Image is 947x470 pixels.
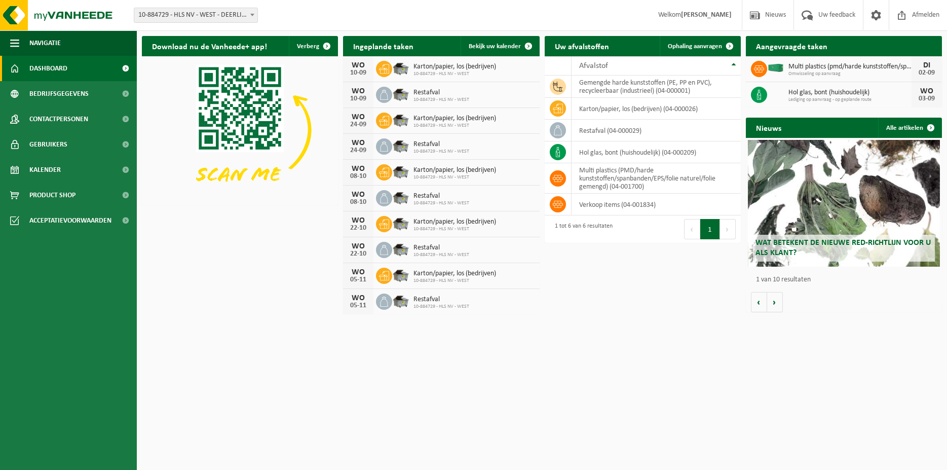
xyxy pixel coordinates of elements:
[392,266,409,283] img: WB-5000-GAL-GY-01
[572,141,741,163] td: hol glas, bont (huishoudelijk) (04-000209)
[572,98,741,120] td: karton/papier, los (bedrijven) (04-000026)
[392,137,409,154] img: WB-5000-GAL-GY-01
[413,166,496,174] span: Karton/papier, los (bedrijven)
[413,218,496,226] span: Karton/papier, los (bedrijven)
[413,270,496,278] span: Karton/papier, los (bedrijven)
[660,36,740,56] a: Ophaling aanvragen
[348,302,368,309] div: 05-11
[392,111,409,128] img: WB-5000-GAL-GY-01
[756,276,937,283] p: 1 van 10 resultaten
[755,239,931,257] span: Wat betekent de nieuwe RED-richtlijn voor u als klant?
[684,219,700,239] button: Previous
[392,240,409,258] img: WB-5000-GAL-GY-01
[878,118,941,138] a: Alle artikelen
[746,36,838,56] h2: Aangevraagde taken
[29,30,61,56] span: Navigatie
[748,140,940,267] a: Wat betekent de nieuwe RED-richtlijn voor u als klant?
[348,113,368,121] div: WO
[469,43,521,50] span: Bekijk uw kalender
[579,62,608,70] span: Afvalstof
[348,69,368,77] div: 10-09
[572,194,741,215] td: verkoop items (04-001834)
[917,69,937,77] div: 02-09
[348,250,368,258] div: 22-10
[767,292,783,312] button: Volgende
[29,208,111,233] span: Acceptatievoorwaarden
[134,8,257,22] span: 10-884729 - HLS NV - WEST - DEERLIJK
[413,97,469,103] span: 10-884729 - HLS NV - WEST
[788,97,912,103] span: Lediging op aanvraag - op geplande route
[413,89,469,97] span: Restafval
[134,8,258,23] span: 10-884729 - HLS NV - WEST - DEERLIJK
[348,61,368,69] div: WO
[142,36,277,56] h2: Download nu de Vanheede+ app!
[788,63,912,71] span: Multi plastics (pmd/harde kunststoffen/spanbanden/eps/folie naturel/folie gemeng...
[917,95,937,102] div: 03-09
[550,218,613,240] div: 1 tot 6 van 6 resultaten
[29,81,89,106] span: Bedrijfsgegevens
[413,226,496,232] span: 10-884729 - HLS NV - WEST
[700,219,720,239] button: 1
[413,174,496,180] span: 10-884729 - HLS NV - WEST
[142,56,338,203] img: Download de VHEPlus App
[668,43,722,50] span: Ophaling aanvragen
[348,165,368,173] div: WO
[413,304,469,310] span: 10-884729 - HLS NV - WEST
[392,189,409,206] img: WB-5000-GAL-GY-01
[720,219,736,239] button: Next
[348,242,368,250] div: WO
[29,157,61,183] span: Kalender
[545,36,619,56] h2: Uw afvalstoffen
[413,200,469,206] span: 10-884729 - HLS NV - WEST
[392,85,409,102] img: WB-5000-GAL-GY-01
[348,199,368,206] div: 08-10
[348,276,368,283] div: 05-11
[413,192,469,200] span: Restafval
[413,149,469,155] span: 10-884729 - HLS NV - WEST
[788,71,912,77] span: Omwisseling op aanvraag
[392,292,409,309] img: WB-5000-GAL-GY-01
[572,120,741,141] td: restafval (04-000029)
[348,294,368,302] div: WO
[413,115,496,123] span: Karton/papier, los (bedrijven)
[413,244,469,252] span: Restafval
[348,147,368,154] div: 24-09
[297,43,319,50] span: Verberg
[348,225,368,232] div: 22-10
[348,268,368,276] div: WO
[29,132,67,157] span: Gebruikers
[461,36,539,56] a: Bekijk uw kalender
[348,216,368,225] div: WO
[788,89,912,97] span: Hol glas, bont (huishoudelijk)
[572,163,741,194] td: multi plastics (PMD/harde kunststoffen/spanbanden/EPS/folie naturel/folie gemengd) (04-001700)
[289,36,337,56] button: Verberg
[29,56,67,81] span: Dashboard
[413,296,469,304] span: Restafval
[29,183,75,208] span: Product Shop
[348,121,368,128] div: 24-09
[413,123,496,129] span: 10-884729 - HLS NV - WEST
[746,118,791,137] h2: Nieuws
[29,106,88,132] span: Contactpersonen
[917,61,937,69] div: DI
[348,95,368,102] div: 10-09
[392,214,409,232] img: WB-5000-GAL-GY-01
[413,252,469,258] span: 10-884729 - HLS NV - WEST
[343,36,424,56] h2: Ingeplande taken
[681,11,732,19] strong: [PERSON_NAME]
[348,87,368,95] div: WO
[413,63,496,71] span: Karton/papier, los (bedrijven)
[413,140,469,149] span: Restafval
[392,59,409,77] img: WB-5000-GAL-GY-01
[917,87,937,95] div: WO
[348,191,368,199] div: WO
[767,63,784,73] img: HK-XC-40-GN-00
[348,173,368,180] div: 08-10
[392,163,409,180] img: WB-5000-GAL-GY-01
[572,76,741,98] td: gemengde harde kunststoffen (PE, PP en PVC), recycleerbaar (industrieel) (04-000001)
[348,139,368,147] div: WO
[751,292,767,312] button: Vorige
[413,71,496,77] span: 10-884729 - HLS NV - WEST
[413,278,496,284] span: 10-884729 - HLS NV - WEST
